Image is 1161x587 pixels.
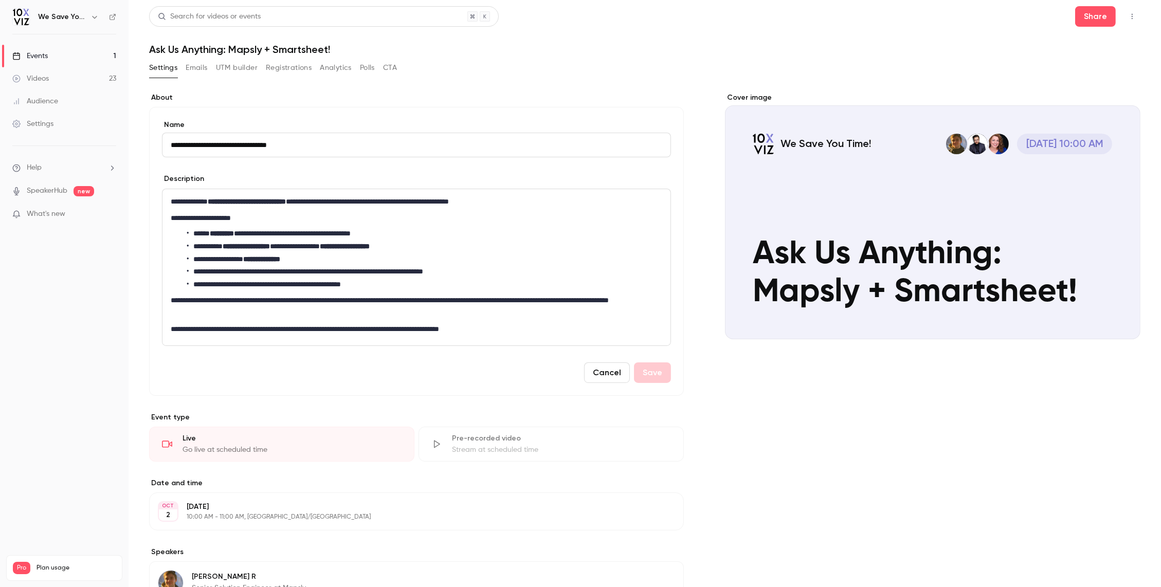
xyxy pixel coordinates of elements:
div: editor [162,189,670,345]
div: LiveGo live at scheduled time [149,427,414,462]
iframe: Noticeable Trigger [104,210,116,219]
div: Pre-recorded video [452,433,671,444]
button: Share [1075,6,1116,27]
p: Event type [149,412,684,423]
p: 2 [166,510,170,520]
label: Cover image [725,93,1140,103]
button: Registrations [266,60,312,76]
img: We Save You Time! [13,9,29,25]
span: Plan usage [37,564,116,572]
div: OCT [159,502,177,509]
label: Description [162,174,204,184]
p: [DATE] [187,502,629,512]
div: Audience [12,96,58,106]
label: Speakers [149,547,684,557]
button: Polls [360,60,375,76]
section: Cover image [725,93,1140,339]
div: Events [12,51,48,61]
div: Live [183,433,402,444]
div: Search for videos or events [158,11,261,22]
h1: Ask Us Anything: Mapsly + Smartsheet! [149,43,1140,56]
label: About [149,93,684,103]
p: [PERSON_NAME] R [192,572,617,582]
button: CTA [383,60,397,76]
div: Stream at scheduled time [452,445,671,455]
p: 10:00 AM - 11:00 AM, [GEOGRAPHIC_DATA]/[GEOGRAPHIC_DATA] [187,513,629,521]
h6: We Save You Time! [38,12,86,22]
button: Emails [186,60,207,76]
div: Go live at scheduled time [183,445,402,455]
button: UTM builder [216,60,258,76]
div: Settings [12,119,53,129]
div: Pre-recorded videoStream at scheduled time [419,427,684,462]
span: What's new [27,209,65,219]
button: Settings [149,60,177,76]
label: Name [162,120,671,130]
section: description [162,189,671,346]
li: help-dropdown-opener [12,162,116,173]
button: Cancel [584,362,630,383]
button: Analytics [320,60,352,76]
a: SpeakerHub [27,186,67,196]
div: Videos [12,74,49,84]
label: Date and time [149,478,684,488]
span: new [74,186,94,196]
span: Help [27,162,42,173]
span: Pro [13,562,30,574]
